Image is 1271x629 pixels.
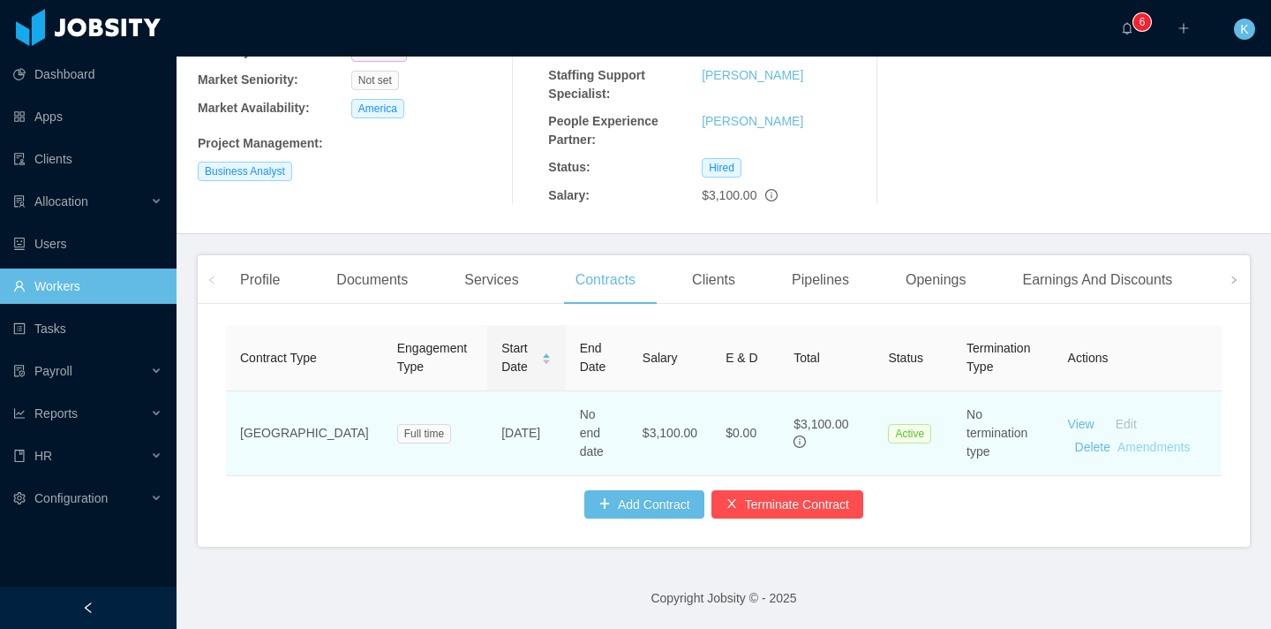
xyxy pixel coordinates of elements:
[13,365,26,377] i: icon: file-protect
[888,424,931,443] span: Active
[793,417,848,431] span: $3,100.00
[34,491,108,505] span: Configuration
[1133,13,1151,31] sup: 6
[13,269,162,304] a: icon: userWorkers
[13,141,162,177] a: icon: auditClients
[177,568,1271,629] footer: Copyright Jobsity © - 2025
[13,226,162,261] a: icon: robotUsers
[226,391,383,476] td: [GEOGRAPHIC_DATA]
[643,351,678,365] span: Salary
[702,158,741,178] span: Hired
[765,189,778,201] span: info-circle
[34,194,88,208] span: Allocation
[548,160,590,174] b: Status:
[548,68,645,101] b: Staffing Support Specialist:
[548,188,590,202] b: Salary:
[351,71,399,90] span: Not set
[793,351,820,365] span: Total
[541,358,551,363] i: icon: caret-down
[1230,276,1238,284] i: icon: right
[13,99,162,134] a: icon: appstoreApps
[726,351,758,365] span: E & D
[1240,19,1248,40] span: K
[1094,410,1151,438] button: Edit
[1139,13,1146,31] p: 6
[561,255,650,305] div: Contracts
[13,57,162,92] a: icon: pie-chartDashboard
[778,255,863,305] div: Pipelines
[643,426,697,440] span: $3,100.00
[702,114,803,128] a: [PERSON_NAME]
[888,351,923,365] span: Status
[13,450,26,462] i: icon: book
[891,255,981,305] div: Openings
[584,490,704,519] button: icon: plusAdd Contract
[198,136,323,150] b: Project Management :
[397,341,467,374] span: Engagement Type
[726,426,756,440] span: $0.00
[13,195,26,208] i: icon: solution
[487,391,565,476] td: [DATE]
[198,162,292,181] span: Business Analyst
[952,391,1054,476] td: No termination type
[34,364,72,378] span: Payroll
[702,188,756,202] span: $3,100.00
[34,406,78,421] span: Reports
[397,424,451,443] span: Full time
[34,449,52,463] span: HR
[13,492,26,504] i: icon: setting
[322,255,422,305] div: Documents
[793,436,806,448] span: info-circle
[351,99,404,118] span: America
[198,44,255,58] b: Seniority:
[548,114,658,147] b: People Experience Partner:
[226,255,294,305] div: Profile
[1075,440,1110,454] a: Delete
[13,311,162,346] a: icon: profileTasks
[711,490,863,519] button: icon: closeTerminate Contract
[240,351,317,365] span: Contract Type
[198,72,298,87] b: Market Seniority:
[1117,440,1190,454] a: Amendments
[702,68,803,82] a: [PERSON_NAME]
[966,341,1030,374] span: Termination Type
[1121,22,1133,34] i: icon: bell
[1177,22,1190,34] i: icon: plus
[678,255,749,305] div: Clients
[566,391,628,476] td: No end date
[198,101,310,115] b: Market Availability:
[207,276,216,284] i: icon: left
[541,351,552,363] div: Sort
[501,339,533,376] span: Start Date
[1068,417,1094,431] a: View
[580,341,606,374] span: End Date
[541,351,551,356] i: icon: caret-up
[1068,351,1109,365] span: Actions
[1008,255,1186,305] div: Earnings And Discounts
[13,407,26,420] i: icon: line-chart
[450,255,532,305] div: Services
